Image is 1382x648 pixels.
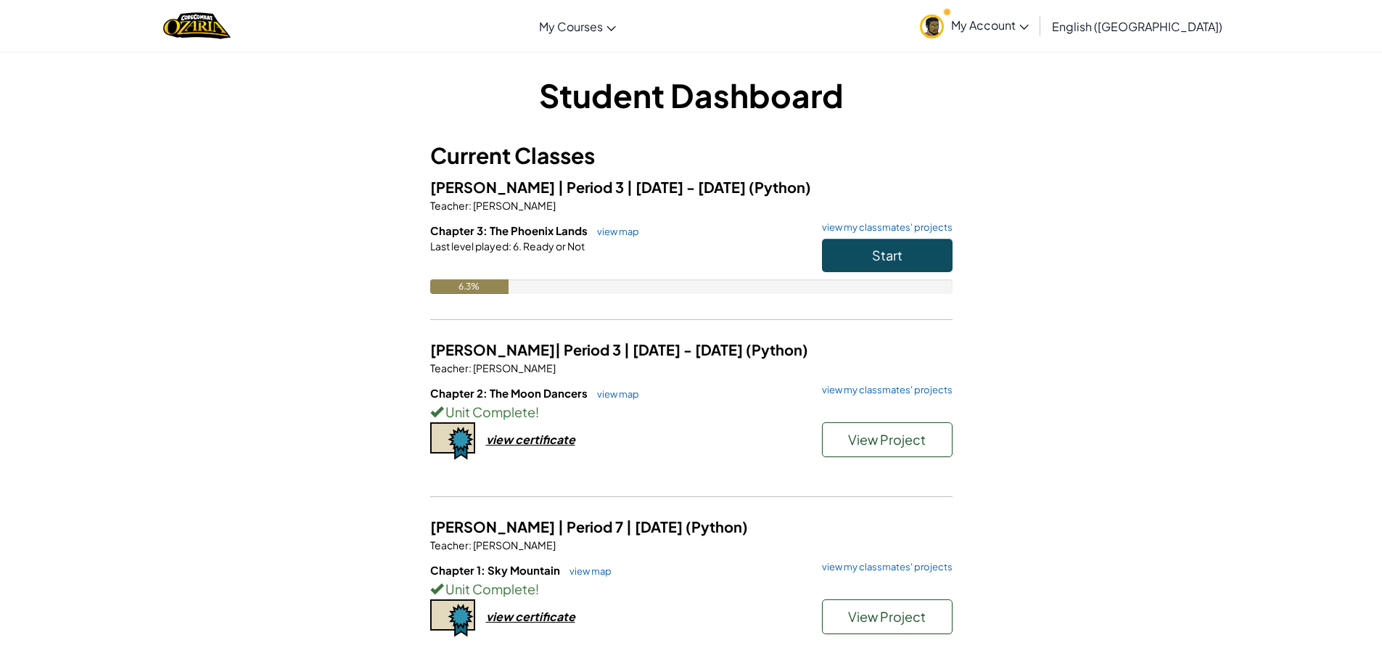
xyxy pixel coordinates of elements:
[469,361,472,374] span: :
[539,19,603,34] span: My Courses
[430,139,953,172] h3: Current Classes
[535,403,539,420] span: !
[815,385,953,395] a: view my classmates' projects
[430,178,749,196] span: [PERSON_NAME] | Period 3 | [DATE] - [DATE]
[532,7,623,46] a: My Courses
[430,422,475,460] img: certificate-icon.png
[472,361,556,374] span: [PERSON_NAME]
[163,11,231,41] a: Ozaria by CodeCombat logo
[430,73,953,118] h1: Student Dashboard
[822,599,953,634] button: View Project
[848,608,926,625] span: View Project
[522,239,585,253] span: Ready or Not
[430,432,575,447] a: view certificate
[590,226,639,237] a: view map
[590,388,639,400] a: view map
[163,11,231,41] img: Home
[746,340,808,358] span: (Python)
[430,361,469,374] span: Teacher
[472,538,556,551] span: [PERSON_NAME]
[815,223,953,232] a: view my classmates' projects
[920,15,944,38] img: avatar
[430,599,475,637] img: certificate-icon.png
[430,563,562,577] span: Chapter 1: Sky Mountain
[486,432,575,447] div: view certificate
[1045,7,1230,46] a: English ([GEOGRAPHIC_DATA])
[822,422,953,457] button: View Project
[469,538,472,551] span: :
[749,178,811,196] span: (Python)
[430,223,590,237] span: Chapter 3: The Phoenix Lands
[430,517,686,536] span: [PERSON_NAME] | Period 7 | [DATE]
[1052,19,1222,34] span: English ([GEOGRAPHIC_DATA])
[509,239,511,253] span: :
[430,279,509,294] div: 6.3%
[430,609,575,624] a: view certificate
[430,386,590,400] span: Chapter 2: The Moon Dancers
[430,199,469,212] span: Teacher
[443,581,535,597] span: Unit Complete
[686,517,748,536] span: (Python)
[822,239,953,272] button: Start
[951,17,1029,33] span: My Account
[443,403,535,420] span: Unit Complete
[469,199,472,212] span: :
[535,581,539,597] span: !
[472,199,556,212] span: [PERSON_NAME]
[430,340,746,358] span: [PERSON_NAME]| Period 3 | [DATE] - [DATE]
[562,565,612,577] a: view map
[872,247,902,263] span: Start
[511,239,522,253] span: 6.
[848,431,926,448] span: View Project
[430,538,469,551] span: Teacher
[913,3,1036,49] a: My Account
[430,239,509,253] span: Last level played
[815,562,953,572] a: view my classmates' projects
[486,609,575,624] div: view certificate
